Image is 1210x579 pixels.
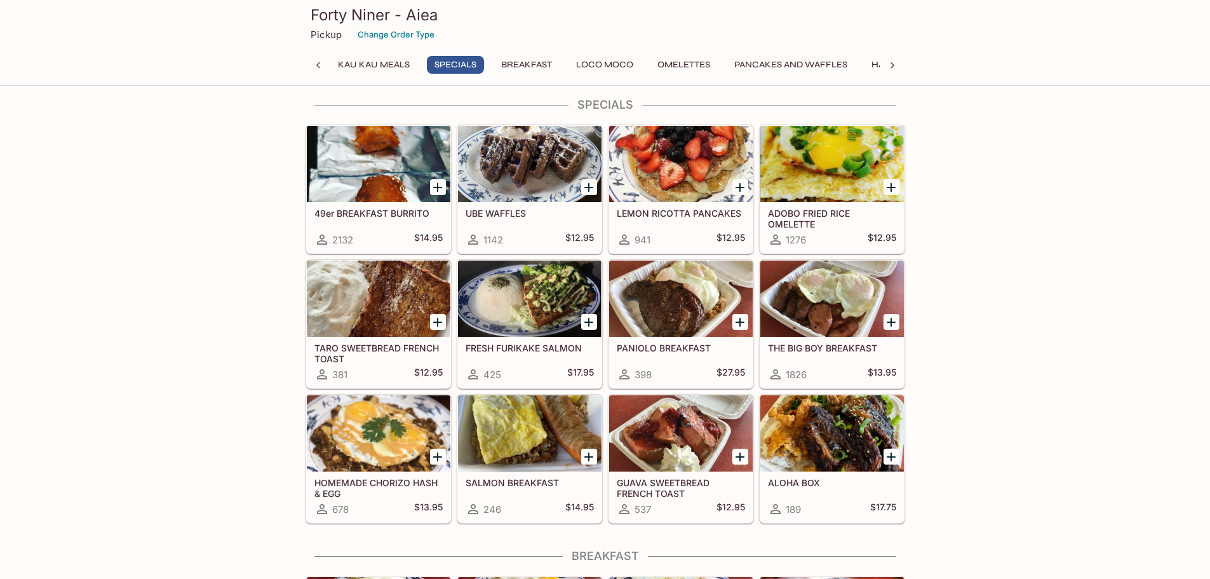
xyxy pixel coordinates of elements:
[414,501,443,517] h5: $13.95
[760,126,904,202] div: ADOBO FRIED RICE OMELETTE
[786,503,801,515] span: 189
[581,449,597,465] button: Add SALMON BREAKFAST
[716,501,745,517] h5: $12.95
[617,477,745,498] h5: GUAVA SWEETBREAD FRENCH TOAST
[332,234,353,246] span: 2132
[609,395,753,472] div: GUAVA SWEETBREAD FRENCH TOAST
[430,449,446,465] button: Add HOMEMADE CHORIZO HASH & EGG
[332,503,349,515] span: 678
[414,232,443,247] h5: $14.95
[727,56,854,74] button: Pancakes and Waffles
[306,395,451,523] a: HOMEMADE CHORIZO HASH & EGG678$13.95
[868,367,896,382] h5: $13.95
[608,395,753,523] a: GUAVA SWEETBREAD FRENCH TOAST537$12.95
[760,125,904,254] a: ADOBO FRIED RICE OMELETTE1276$12.95
[332,369,347,381] span: 381
[307,261,450,337] div: TARO SWEETBREAD FRENCH TOAST
[608,125,753,254] a: LEMON RICOTTA PANCAKES941$12.95
[306,125,451,254] a: 49er BREAKFAST BURRITO2132$14.95
[760,395,904,523] a: ALOHA BOX189$17.75
[466,477,594,488] h5: SALMON BREAKFAST
[716,232,745,247] h5: $12.95
[768,477,896,488] h5: ALOHA BOX
[864,56,1021,74] button: Hawaiian Style French Toast
[306,98,905,112] h4: Specials
[457,395,602,523] a: SALMON BREAKFAST246$14.95
[760,395,904,472] div: ALOHA BOX
[414,367,443,382] h5: $12.95
[716,367,745,382] h5: $27.95
[430,314,446,330] button: Add TARO SWEETBREAD FRENCH TOAST
[732,179,748,195] button: Add LEMON RICOTTA PANCAKES
[307,395,450,472] div: HOMEMADE CHORIZO HASH & EGG
[457,125,602,254] a: UBE WAFFLES1142$12.95
[352,25,440,44] button: Change Order Type
[567,367,594,382] h5: $17.95
[732,314,748,330] button: Add PANIOLO BREAKFAST
[306,260,451,388] a: TARO SWEETBREAD FRENCH TOAST381$12.95
[311,29,342,41] p: Pickup
[314,343,443,364] h5: TARO SWEETBREAD FRENCH TOAST
[581,314,597,330] button: Add FRESH FURIKAKE SALMON
[466,208,594,219] h5: UBE WAFFLES
[635,369,652,381] span: 398
[458,126,602,202] div: UBE WAFFLES
[609,126,753,202] div: LEMON RICOTTA PANCAKES
[786,234,806,246] span: 1276
[307,126,450,202] div: 49er BREAKFAST BURRITO
[884,179,899,195] button: Add ADOBO FRIED RICE OMELETTE
[732,449,748,465] button: Add GUAVA SWEETBREAD FRENCH TOAST
[884,314,899,330] button: Add THE BIG BOY BREAKFAST
[430,179,446,195] button: Add 49er BREAKFAST BURRITO
[458,261,602,337] div: FRESH FURIKAKE SALMON
[565,501,594,517] h5: $14.95
[768,208,896,229] h5: ADOBO FRIED RICE OMELETTE
[650,56,717,74] button: Omelettes
[617,343,745,353] h5: PANIOLO BREAKFAST
[314,208,443,219] h5: 49er BREAKFAST BURRITO
[565,232,594,247] h5: $12.95
[884,449,899,465] button: Add ALOHA BOX
[609,261,753,337] div: PANIOLO BREAKFAST
[760,261,904,337] div: THE BIG BOY BREAKFAST
[331,56,417,74] button: Kau Kau Meals
[427,56,484,74] button: Specials
[760,260,904,388] a: THE BIG BOY BREAKFAST1826$13.95
[483,234,503,246] span: 1142
[635,503,651,515] span: 537
[306,549,905,563] h4: Breakfast
[768,343,896,353] h5: THE BIG BOY BREAKFAST
[457,260,602,388] a: FRESH FURIKAKE SALMON425$17.95
[786,369,807,381] span: 1826
[569,56,640,74] button: Loco Moco
[494,56,559,74] button: Breakfast
[466,343,594,353] h5: FRESH FURIKAKE SALMON
[314,477,443,498] h5: HOMEMADE CHORIZO HASH & EGG
[608,260,753,388] a: PANIOLO BREAKFAST398$27.95
[458,395,602,472] div: SALMON BREAKFAST
[635,234,650,246] span: 941
[617,208,745,219] h5: LEMON RICOTTA PANCAKES
[870,501,896,517] h5: $17.75
[483,369,501,381] span: 425
[581,179,597,195] button: Add UBE WAFFLES
[483,503,501,515] span: 246
[311,5,900,25] h3: Forty Niner - Aiea
[868,232,896,247] h5: $12.95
